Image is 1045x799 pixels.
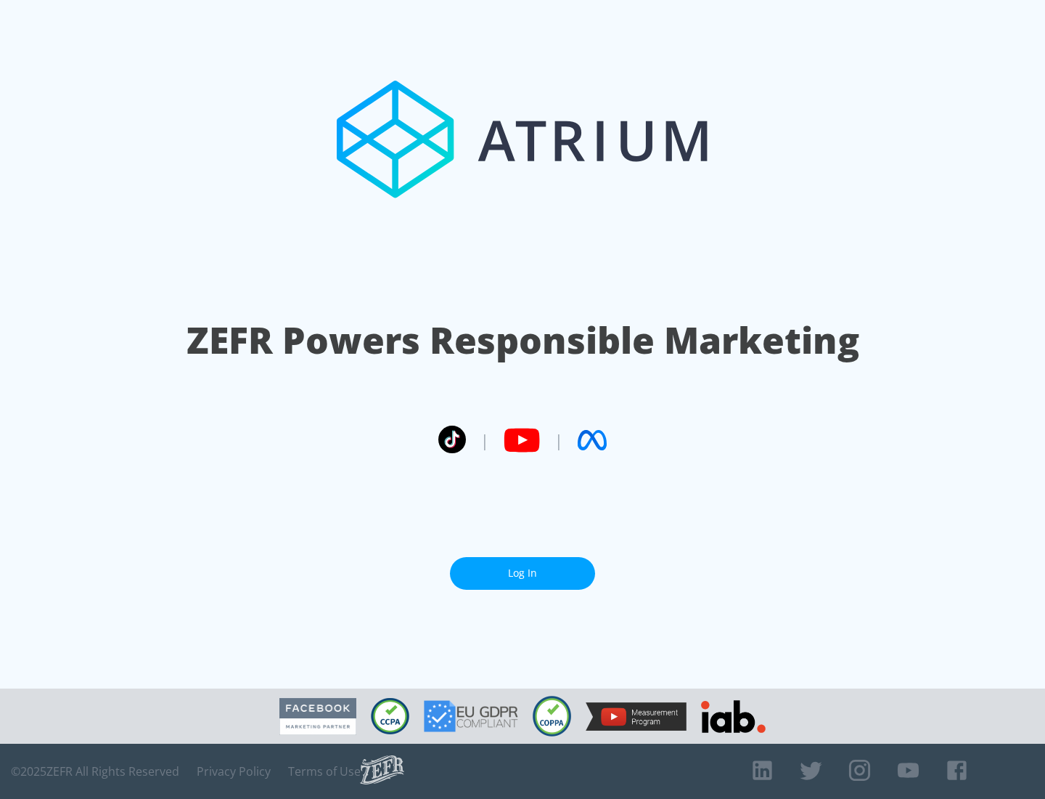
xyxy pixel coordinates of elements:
img: CCPA Compliant [371,698,409,734]
img: IAB [701,700,766,733]
span: | [554,429,563,451]
img: Facebook Marketing Partner [279,698,356,735]
span: © 2025 ZEFR All Rights Reserved [11,764,179,779]
a: Privacy Policy [197,764,271,779]
a: Log In [450,557,595,590]
img: YouTube Measurement Program [586,702,687,731]
h1: ZEFR Powers Responsible Marketing [187,315,859,365]
img: COPPA Compliant [533,696,571,737]
span: | [480,429,489,451]
img: GDPR Compliant [424,700,518,732]
a: Terms of Use [288,764,361,779]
